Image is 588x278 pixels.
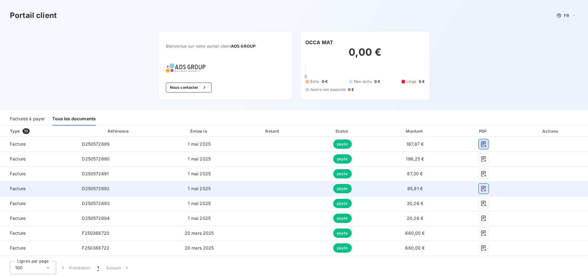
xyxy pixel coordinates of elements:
span: payée [333,229,352,238]
span: 660,00 € [405,230,425,236]
span: payée [333,199,352,208]
span: Échu [310,79,319,84]
span: 1 mai 2025 [188,216,211,221]
span: FR [564,13,569,18]
div: PDF [455,128,512,134]
button: Nous contacter [166,83,212,92]
span: payée [333,214,352,223]
div: Actions [515,128,587,134]
div: Émise le [162,128,236,134]
span: Facture [5,200,72,207]
span: payée [333,154,352,164]
span: Non-échu [354,79,372,84]
span: 20 mars 2025 [185,245,214,250]
span: 20,26 € [407,216,423,221]
span: 196,25 € [406,156,424,161]
span: F250368722 [82,245,109,250]
button: Précédent [56,261,94,274]
span: 30,26 € [407,201,423,206]
span: 0 € [322,79,328,84]
div: Statut [309,128,376,134]
span: payée [333,139,352,149]
span: 187,87 € [406,141,424,147]
span: F250368720 [82,230,109,236]
span: Facture [5,156,72,162]
span: D250572690 [82,156,110,161]
span: ADS GROUP [231,44,255,49]
span: 660,00 € [405,245,425,250]
span: Facture [5,171,72,177]
span: D250572694 [82,216,110,221]
span: Litige [406,79,416,84]
span: payée [333,169,352,178]
span: 20 mars 2025 [185,230,214,236]
img: Company logo [166,63,205,73]
div: Montant [378,128,452,134]
span: Facture [5,215,72,221]
span: D250572691 [82,171,109,176]
span: Facture [5,245,72,251]
span: Facture [5,230,72,236]
span: 1 mai 2025 [188,171,211,176]
span: 0 € [374,79,380,84]
span: D250572692 [82,186,110,191]
span: payée [333,184,352,193]
span: 0 € [348,87,354,92]
span: 1 mai 2025 [188,186,211,191]
span: 1 mai 2025 [188,141,211,147]
span: 0 [304,74,307,79]
span: Bienvenue sur votre portail client . [166,44,285,49]
span: 1 mai 2025 [188,201,211,206]
div: Tous les documents [52,113,96,126]
div: Référence [108,129,129,134]
span: 1 [97,265,99,271]
div: Retard [239,128,307,134]
span: Facture [5,186,72,192]
h2: 0,00 € [305,46,425,65]
span: Avoirs non associés [310,87,346,92]
button: Suivant [103,261,134,274]
div: Factures à payer [10,113,45,126]
span: 85,91 € [407,186,423,191]
span: Facture [5,141,72,147]
h6: OCCA MAT [305,39,333,46]
div: Type [6,128,76,134]
span: 100 [15,265,23,271]
span: 10 [23,128,30,134]
span: D250572693 [82,201,110,206]
h3: Portail client [10,10,57,21]
span: 1 mai 2025 [188,156,211,161]
span: D250572689 [82,141,110,147]
span: 87,30 € [407,171,423,176]
button: 1 [94,261,103,274]
span: payée [333,243,352,253]
span: 0 € [419,79,425,84]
